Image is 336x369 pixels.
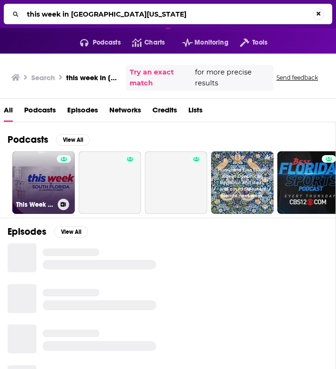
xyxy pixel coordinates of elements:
[12,151,75,214] a: This Week in [GEOGRAPHIC_DATA][US_STATE] Podcast
[23,7,313,22] input: Search...
[121,35,165,50] a: Charts
[69,35,121,50] button: open menu
[66,73,122,82] h3: this week in [GEOGRAPHIC_DATA][US_STATE]
[144,36,165,49] span: Charts
[171,35,229,50] button: open menu
[31,73,55,82] h3: Search
[188,102,203,122] a: Lists
[252,36,267,49] span: Tools
[8,226,46,238] h2: Episodes
[56,134,90,146] button: View All
[4,4,332,24] div: Search...
[8,134,90,146] a: PodcastsView All
[16,201,54,209] h3: This Week in [GEOGRAPHIC_DATA][US_STATE] Podcast
[93,36,121,49] span: Podcasts
[130,67,193,89] a: Try an exact match
[195,67,270,89] span: for more precise results
[195,36,228,49] span: Monitoring
[4,102,13,122] a: All
[24,102,56,122] a: Podcasts
[152,102,177,122] a: Credits
[8,226,88,238] a: EpisodesView All
[274,74,321,82] button: Send feedback
[54,226,88,238] button: View All
[229,35,267,50] button: open menu
[67,102,98,122] a: Episodes
[8,134,48,146] h2: Podcasts
[109,102,141,122] a: Networks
